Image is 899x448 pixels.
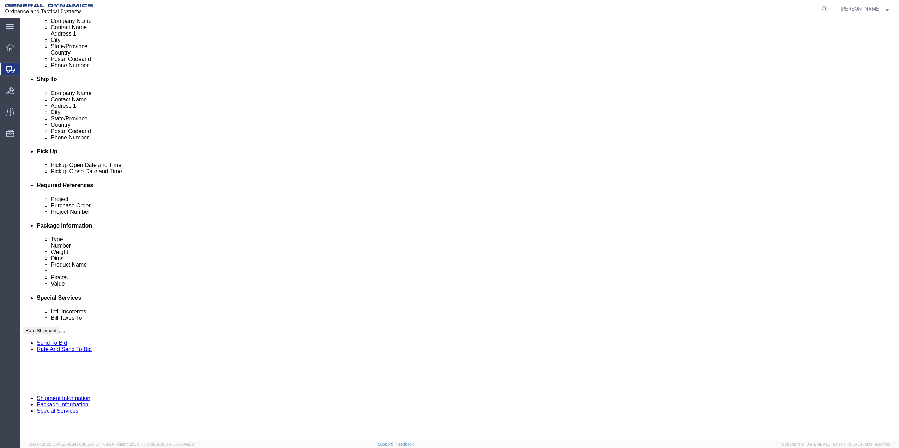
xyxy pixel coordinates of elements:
img: logo [5,4,93,14]
span: [DATE] 11:04:24 [86,442,114,446]
span: Nicholas Bohmer [840,5,881,13]
iframe: FS Legacy Container [20,18,899,441]
button: [PERSON_NAME] [840,5,889,13]
a: Feedback [396,442,414,446]
span: [DATE] 08:44:20 [164,442,194,446]
span: Copyright © [DATE]-[DATE] Agistix Inc., All Rights Reserved [782,441,891,447]
a: Support [378,442,396,446]
span: Client: 2025.17.0-5dd568f [117,442,194,446]
span: Server: 2025.17.0-327f6347098 [28,442,114,446]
